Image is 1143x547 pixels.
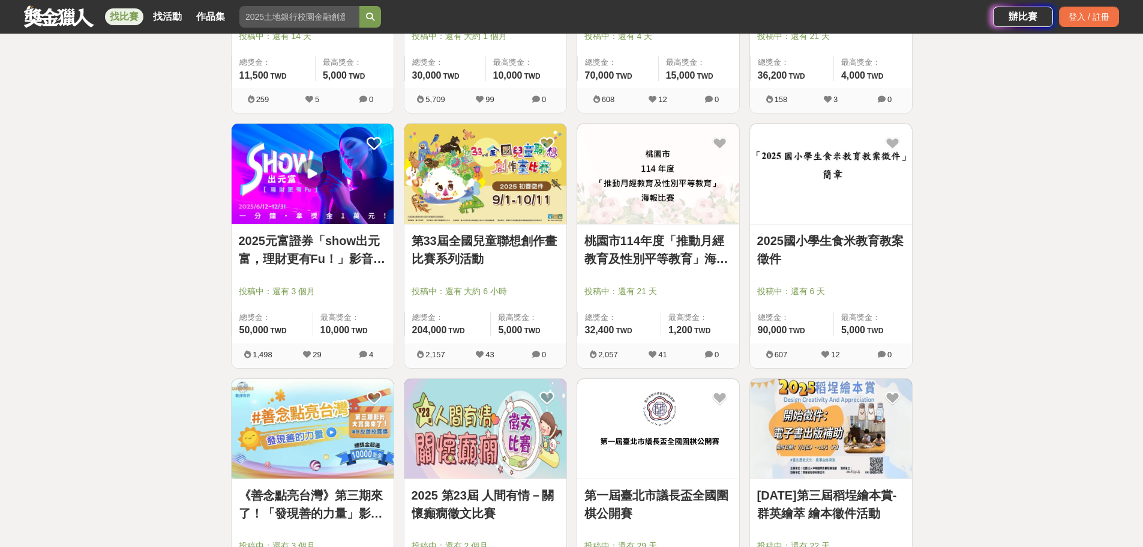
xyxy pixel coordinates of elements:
[323,70,347,80] span: 5,000
[524,72,540,80] span: TWD
[323,56,386,68] span: 最高獎金：
[887,350,892,359] span: 0
[542,95,546,104] span: 0
[425,350,445,359] span: 2,157
[412,486,559,522] a: 2025 第23屆 人間有情－關懷癲癇徵文比賽
[887,95,892,104] span: 0
[412,70,442,80] span: 30,000
[493,56,559,68] span: 最高獎金：
[239,325,269,335] span: 50,000
[320,325,350,335] span: 10,000
[270,72,286,80] span: TWD
[404,379,566,479] img: Cover Image
[412,30,559,43] span: 投稿中：還有 大約 1 個月
[577,379,739,479] img: Cover Image
[369,350,373,359] span: 4
[542,350,546,359] span: 0
[315,95,319,104] span: 5
[412,325,447,335] span: 204,000
[666,56,732,68] span: 最高獎金：
[658,350,667,359] span: 41
[239,6,359,28] input: 2025土地銀行校園金融創意挑戰賽：從你出發 開啟智慧金融新頁
[351,327,367,335] span: TWD
[239,56,308,68] span: 總獎金：
[775,95,788,104] span: 158
[404,124,566,225] a: Cover Image
[412,312,484,324] span: 總獎金：
[412,232,559,268] a: 第33屆全國兒童聯想創作畫比賽系列活動
[256,95,269,104] span: 259
[584,285,732,298] span: 投稿中：還有 21 天
[239,285,386,298] span: 投稿中：還有 3 個月
[485,95,494,104] span: 99
[757,285,905,298] span: 投稿中：還有 6 天
[993,7,1053,27] div: 辦比賽
[867,72,883,80] span: TWD
[313,350,321,359] span: 29
[758,56,826,68] span: 總獎金：
[584,232,732,268] a: 桃園市114年度「推動月經教育及性別平等教育」海報比賽
[616,72,632,80] span: TWD
[668,312,732,324] span: 最高獎金：
[750,379,912,479] img: Cover Image
[841,56,905,68] span: 最高獎金：
[105,8,143,25] a: 找比賽
[369,95,373,104] span: 0
[239,232,386,268] a: 2025元富證券「show出元富，理財更有Fu！」影音競賽活動
[831,350,839,359] span: 12
[498,312,559,324] span: 最高獎金：
[750,124,912,224] img: Cover Image
[320,312,386,324] span: 最高獎金：
[448,327,464,335] span: TWD
[577,379,739,480] a: Cover Image
[758,325,787,335] span: 90,000
[270,327,286,335] span: TWD
[585,70,614,80] span: 70,000
[867,327,883,335] span: TWD
[788,72,805,80] span: TWD
[232,124,394,224] img: Cover Image
[841,312,905,324] span: 最高獎金：
[668,325,692,335] span: 1,200
[775,350,788,359] span: 607
[191,8,230,25] a: 作品集
[833,95,838,104] span: 3
[239,312,305,324] span: 總獎金：
[788,327,805,335] span: TWD
[349,72,365,80] span: TWD
[232,379,394,479] img: Cover Image
[757,30,905,43] span: 投稿中：還有 21 天
[602,95,615,104] span: 608
[498,325,522,335] span: 5,000
[253,350,272,359] span: 1,498
[585,325,614,335] span: 32,400
[412,56,478,68] span: 總獎金：
[758,312,826,324] span: 總獎金：
[485,350,494,359] span: 43
[694,327,710,335] span: TWD
[666,70,695,80] span: 15,000
[239,486,386,522] a: 《善念點亮台灣》第三期來了！「發現善的⼒量」影片創作⼤賞獎
[757,486,905,522] a: [DATE]第三屆稻埕繪本賞-群英繪萃 繪本徵件活動
[715,350,719,359] span: 0
[616,327,632,335] span: TWD
[1059,7,1119,27] div: 登入 / 註冊
[239,70,269,80] span: 11,500
[585,56,651,68] span: 總獎金：
[758,70,787,80] span: 36,200
[493,70,523,80] span: 10,000
[757,232,905,268] a: 2025國小學生食米教育教案徵件
[841,70,865,80] span: 4,000
[658,95,667,104] span: 12
[584,30,732,43] span: 投稿中：還有 4 天
[697,72,713,80] span: TWD
[148,8,187,25] a: 找活動
[232,379,394,480] a: Cover Image
[585,312,653,324] span: 總獎金：
[412,285,559,298] span: 投稿中：還有 大約 6 小時
[584,486,732,522] a: 第一屆臺北市議長盃全國圍棋公開賽
[577,124,739,225] a: Cover Image
[239,30,386,43] span: 投稿中：還有 14 天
